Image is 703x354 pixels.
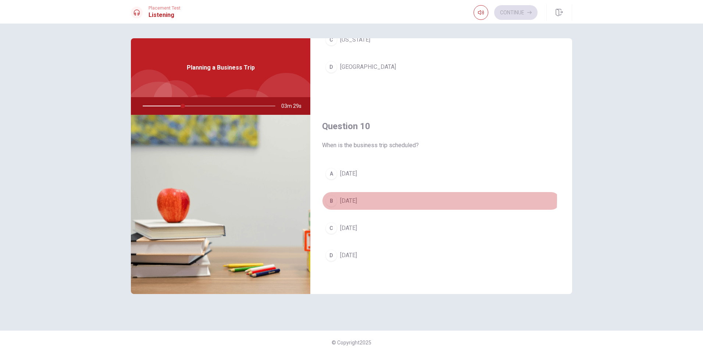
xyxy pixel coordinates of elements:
[325,168,337,180] div: A
[325,195,337,207] div: B
[322,58,560,76] button: D[GEOGRAPHIC_DATA]
[322,246,560,265] button: D[DATE]
[340,63,396,71] span: [GEOGRAPHIC_DATA]
[322,141,560,150] span: When is the business trip scheduled?
[325,249,337,261] div: D
[281,97,307,115] span: 03m 29s
[332,340,371,346] span: © Copyright 2025
[149,11,181,20] h1: Listening
[325,61,337,73] div: D
[149,6,181,11] span: Placement Test
[187,63,255,72] span: Planning a Business Trip
[322,164,560,183] button: A[DATE]
[340,251,357,260] span: [DATE]
[340,197,357,205] span: [DATE]
[325,34,337,46] div: C
[322,192,560,210] button: B[DATE]
[131,115,310,294] img: Planning a Business Trip
[340,35,370,44] span: [US_STATE]
[322,120,560,132] h4: Question 10
[322,31,560,49] button: C[US_STATE]
[340,224,357,233] span: [DATE]
[322,219,560,237] button: C[DATE]
[325,222,337,234] div: C
[340,169,357,178] span: [DATE]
